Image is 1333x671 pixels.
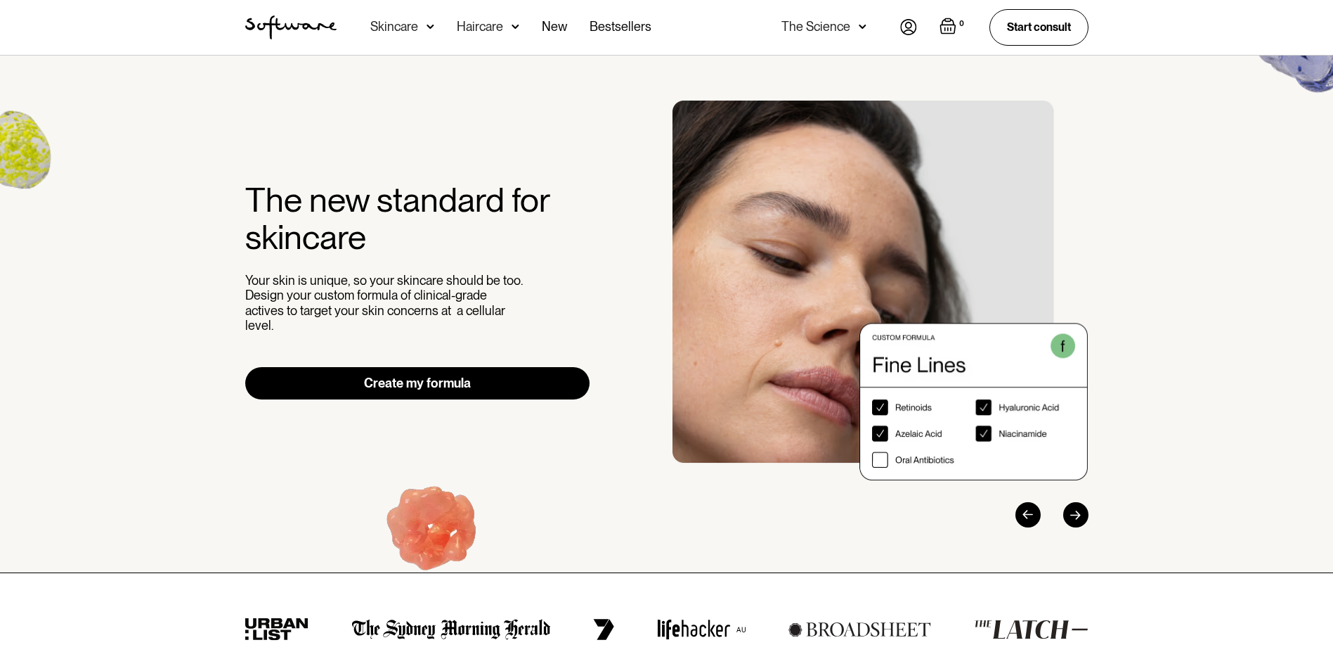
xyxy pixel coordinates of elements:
[427,20,434,34] img: arrow down
[939,18,967,37] a: Open empty cart
[370,20,418,34] div: Skincare
[245,367,590,400] a: Create my formula
[1063,502,1088,528] div: Next slide
[346,447,521,620] img: Hydroquinone (skin lightening agent)
[245,15,337,39] a: home
[974,620,1088,639] img: the latch logo
[788,622,931,637] img: broadsheet logo
[245,181,590,256] h2: The new standard for skincare
[672,101,1088,480] div: 2 / 3
[457,20,503,34] div: Haircare
[512,20,519,34] img: arrow down
[956,18,967,30] div: 0
[245,273,526,333] p: Your skin is unique, so your skincare should be too. Design your custom formula of clinical-grade...
[859,20,866,34] img: arrow down
[352,619,551,640] img: the Sydney morning herald logo
[989,9,1088,45] a: Start consult
[781,20,850,34] div: The Science
[1015,502,1041,528] div: Previous slide
[657,619,746,640] img: lifehacker logo
[245,15,337,39] img: Software Logo
[245,618,309,641] img: urban list logo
